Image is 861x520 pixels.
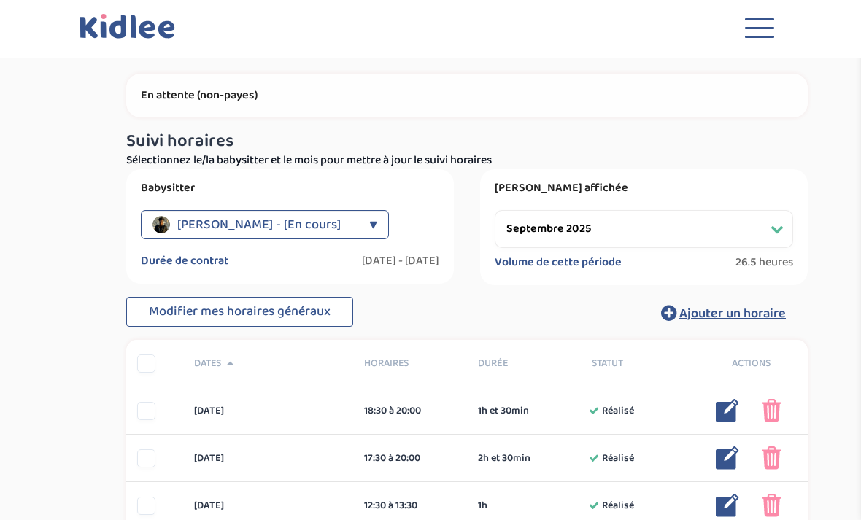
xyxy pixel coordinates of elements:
div: 18:30 à 20:00 [364,403,456,419]
label: [DATE] - [DATE] [362,254,439,268]
span: Modifier mes horaires généraux [149,301,331,322]
label: Babysitter [141,181,439,195]
button: Ajouter un horaire [639,297,808,329]
div: Statut [581,356,695,371]
label: Durée de contrat [141,254,228,268]
img: modifier_bleu.png [716,446,739,470]
span: 26.5 heures [735,255,793,270]
span: Réalisé [602,451,634,466]
img: modifier_bleu.png [716,494,739,517]
h3: Suivi horaires [126,132,808,151]
button: Modifier mes horaires généraux [126,297,353,327]
span: Ajouter un horaire [679,303,786,324]
div: Dates [183,356,354,371]
span: 2h et 30min [478,451,530,466]
div: Durée [467,356,581,371]
span: Horaires [364,356,456,371]
div: ▼ [369,210,377,239]
img: avatar_gueye-madjiguene_2024_10_08_16_09_11.png [152,216,170,233]
p: En attente (non-payes) [141,88,793,103]
div: [DATE] [183,498,354,513]
div: 17:30 à 20:00 [364,451,456,466]
img: modifier_bleu.png [716,399,739,422]
div: Actions [694,356,808,371]
img: poubelle_rose.png [762,494,781,517]
span: Réalisé [602,498,634,513]
div: [DATE] [183,451,354,466]
label: Volume de cette période [495,255,622,270]
p: Sélectionnez le/la babysitter et le mois pour mettre à jour le suivi horaires [126,152,808,169]
span: 1h et 30min [478,403,529,419]
span: [PERSON_NAME] - [En cours] [177,210,341,239]
span: Réalisé [602,403,634,419]
label: [PERSON_NAME] affichée [495,181,793,195]
div: [DATE] [183,403,354,419]
div: 12:30 à 13:30 [364,498,456,513]
img: poubelle_rose.png [762,399,781,422]
span: 1h [478,498,487,513]
img: poubelle_rose.png [762,446,781,470]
